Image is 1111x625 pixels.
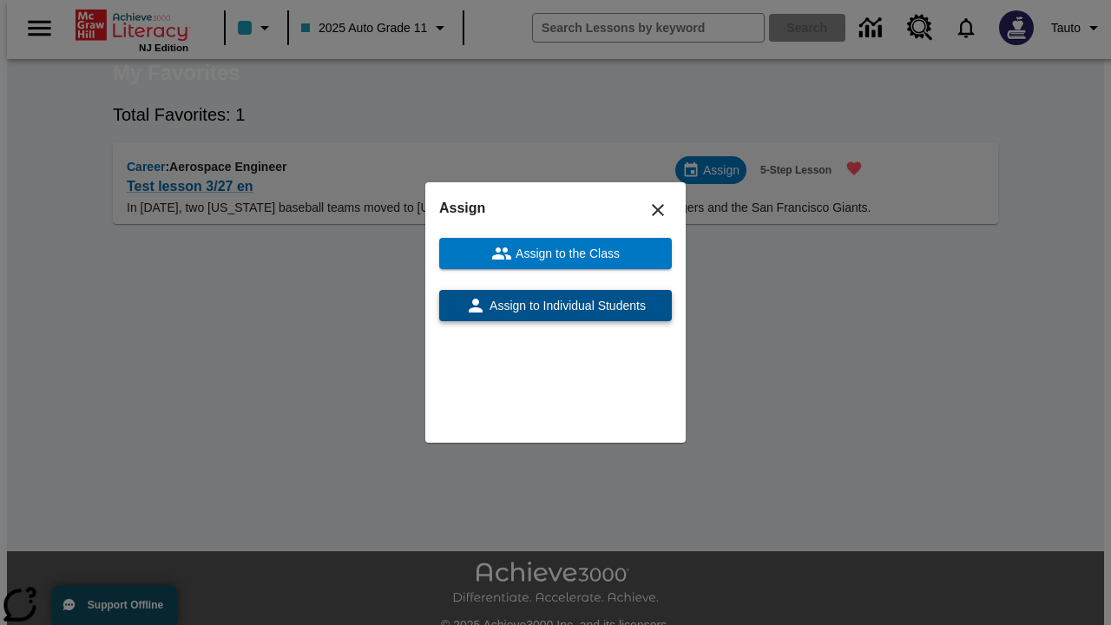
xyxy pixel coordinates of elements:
button: Assign to Individual Students [439,290,672,321]
span: Assign to Individual Students [486,297,646,315]
h6: Assign [439,196,672,220]
button: Assign to the Class [439,238,672,269]
button: Close [637,189,679,231]
span: Assign to the Class [512,245,620,263]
